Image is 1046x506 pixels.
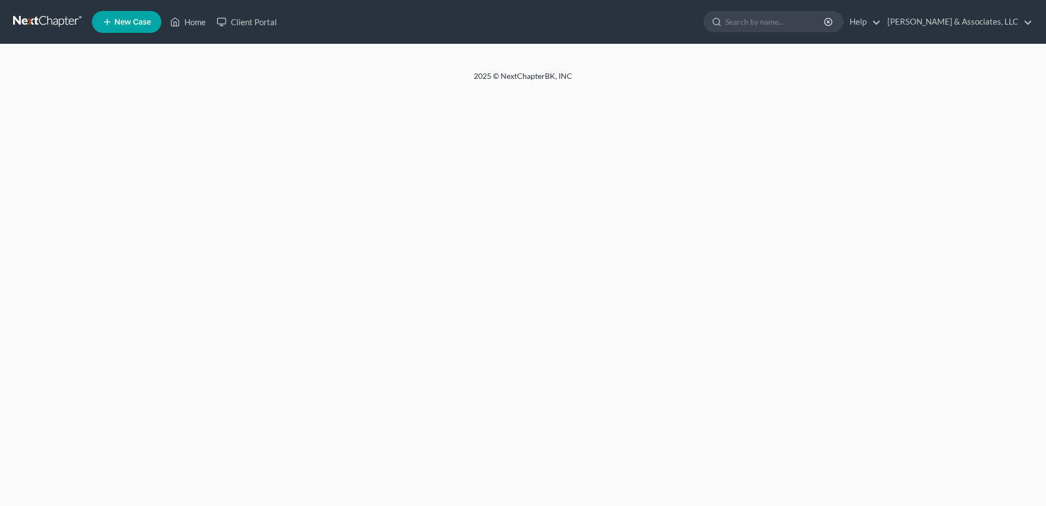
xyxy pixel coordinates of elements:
a: [PERSON_NAME] & Associates, LLC [882,12,1032,32]
input: Search by name... [725,12,826,32]
span: New Case [114,18,151,26]
a: Help [844,12,881,32]
div: 2025 © NextChapterBK, INC [211,71,835,90]
a: Client Portal [211,12,282,32]
a: Home [165,12,211,32]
